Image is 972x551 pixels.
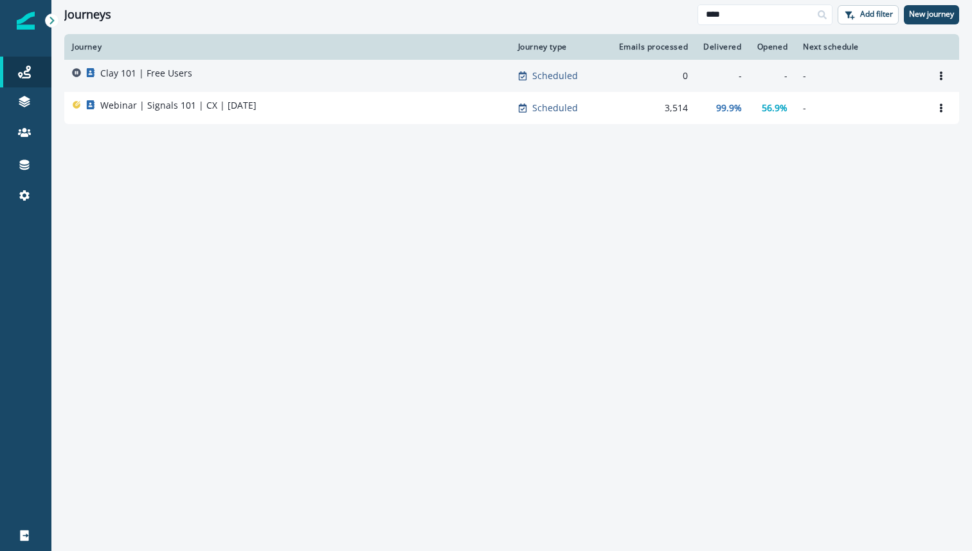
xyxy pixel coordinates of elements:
[614,42,688,52] div: Emails processed
[703,42,741,52] div: Delivered
[614,102,688,114] div: 3,514
[904,5,959,24] button: New journey
[518,42,598,52] div: Journey type
[762,102,788,114] p: 56.9%
[100,99,256,112] p: Webinar | Signals 101 | CX | [DATE]
[72,42,503,52] div: Journey
[614,69,688,82] div: 0
[803,42,915,52] div: Next schedule
[757,69,788,82] div: -
[17,12,35,30] img: Inflection
[803,102,915,114] p: -
[838,5,899,24] button: Add filter
[64,92,959,124] a: Webinar | Signals 101 | CX | [DATE]Scheduled3,51499.9%56.9%-Options
[931,66,951,86] button: Options
[64,8,111,22] h1: Journeys
[64,60,959,92] a: Clay 101 | Free UsersScheduled0---Options
[703,69,741,82] div: -
[716,102,742,114] p: 99.9%
[860,10,893,19] p: Add filter
[757,42,788,52] div: Opened
[532,69,578,82] p: Scheduled
[909,10,954,19] p: New journey
[100,67,192,80] p: Clay 101 | Free Users
[803,69,915,82] p: -
[532,102,578,114] p: Scheduled
[931,98,951,118] button: Options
